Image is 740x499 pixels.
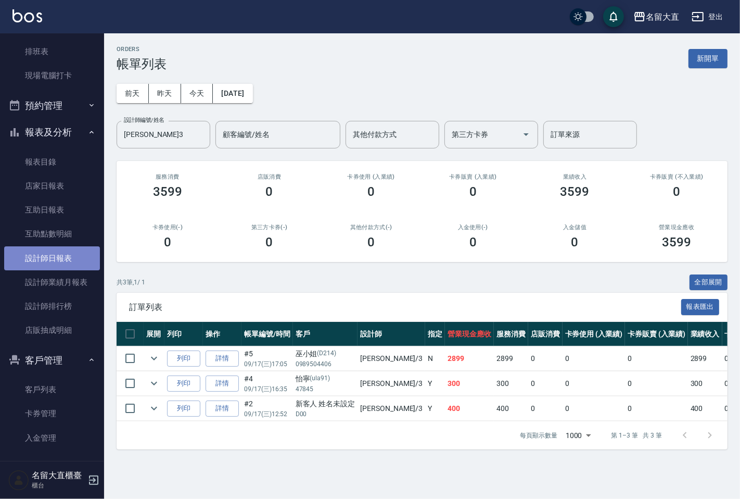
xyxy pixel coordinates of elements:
[310,373,330,384] p: (ula91)
[445,396,494,421] td: 400
[333,173,410,180] h2: 卡券使用 (入業績)
[528,322,563,346] th: 店販消費
[231,173,308,180] h2: 店販消費
[206,351,239,367] a: 詳情
[358,346,425,371] td: [PERSON_NAME] /3
[296,359,355,369] p: 0989504406
[625,371,688,396] td: 0
[638,173,715,180] h2: 卡券販賣 (不入業績)
[528,346,563,371] td: 0
[296,348,355,359] div: 巫小姐
[646,10,679,23] div: 名留大直
[32,470,85,481] h5: 名留大直櫃臺
[266,184,273,199] h3: 0
[144,322,164,346] th: 展開
[244,384,290,394] p: 09/17 (三) 16:35
[688,346,722,371] td: 2899
[358,371,425,396] td: [PERSON_NAME] /3
[425,396,445,421] td: Y
[611,431,662,440] p: 第 1–3 筆 共 3 筆
[571,235,578,250] h3: 0
[296,409,355,419] p: D00
[4,426,100,450] a: 入金管理
[231,224,308,231] h2: 第三方卡券(-)
[124,116,164,124] label: 設計師編號/姓名
[562,421,595,450] div: 1000
[563,396,626,421] td: 0
[4,454,100,481] button: 商品管理
[4,119,100,146] button: 報表及分析
[129,224,206,231] h2: 卡券使用(-)
[603,6,624,27] button: save
[445,322,494,346] th: 營業現金應收
[4,150,100,174] a: 報表目錄
[167,351,200,367] button: 列印
[4,294,100,318] a: 設計師排行榜
[4,64,100,88] a: 現場電腦打卡
[146,351,162,366] button: expand row
[164,322,203,346] th: 列印
[435,224,512,231] h2: 入金使用(-)
[528,371,563,396] td: 0
[358,322,425,346] th: 設計師
[203,322,241,346] th: 操作
[244,359,290,369] p: 09/17 (三) 17:05
[32,481,85,490] p: 櫃台
[4,318,100,342] a: 店販抽成明細
[494,371,528,396] td: 300
[167,401,200,417] button: 列印
[4,40,100,64] a: 排班表
[367,235,375,250] h3: 0
[425,371,445,396] td: Y
[8,470,29,491] img: Person
[4,246,100,270] a: 設計師日報表
[445,371,494,396] td: 300
[129,302,681,313] span: 訂單列表
[528,396,563,421] td: 0
[690,275,728,291] button: 全部展開
[518,126,534,143] button: Open
[494,346,528,371] td: 2899
[4,378,100,402] a: 客戶列表
[662,235,691,250] h3: 3599
[12,9,42,22] img: Logo
[4,174,100,198] a: 店家日報表
[537,224,614,231] h2: 入金儲值
[681,299,720,315] button: 報表匯出
[241,346,293,371] td: #5
[317,348,337,359] p: (D214)
[241,371,293,396] td: #4
[146,401,162,416] button: expand row
[494,322,528,346] th: 服務消費
[425,322,445,346] th: 指定
[688,371,722,396] td: 300
[296,384,355,394] p: 47845
[563,346,626,371] td: 0
[167,376,200,392] button: 列印
[206,401,239,417] a: 詳情
[153,184,182,199] h3: 3599
[117,57,167,71] h3: 帳單列表
[629,6,683,28] button: 名留大直
[469,184,477,199] h3: 0
[563,322,626,346] th: 卡券使用 (入業績)
[117,46,167,53] h2: ORDERS
[4,92,100,119] button: 預約管理
[181,84,213,103] button: 今天
[206,376,239,392] a: 詳情
[241,322,293,346] th: 帳單編號/時間
[494,396,528,421] td: 400
[244,409,290,419] p: 09/17 (三) 12:52
[4,347,100,374] button: 客戶管理
[563,371,626,396] td: 0
[435,173,512,180] h2: 卡券販賣 (入業績)
[688,322,722,346] th: 業績收入
[688,53,728,63] a: 新開單
[129,173,206,180] h3: 服務消費
[293,322,358,346] th: 客戶
[681,302,720,311] a: 報表匯出
[625,396,688,421] td: 0
[4,270,100,294] a: 設計師業績月報表
[673,184,680,199] h3: 0
[117,84,149,103] button: 前天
